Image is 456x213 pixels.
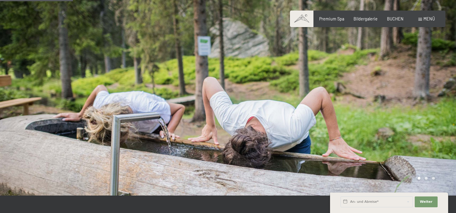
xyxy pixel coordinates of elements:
[418,177,421,180] div: Carousel Page 1 (Current Slide)
[354,16,378,21] a: Bildergalerie
[416,177,435,180] div: Carousel Pagination
[425,177,428,180] div: Carousel Page 2
[423,16,435,21] span: Menü
[319,16,344,21] a: Premium Spa
[432,177,435,180] div: Carousel Page 3
[415,196,438,207] button: Weiter
[330,187,353,190] span: Schnellanfrage
[387,16,404,21] a: BUCHEN
[420,199,432,204] span: Weiter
